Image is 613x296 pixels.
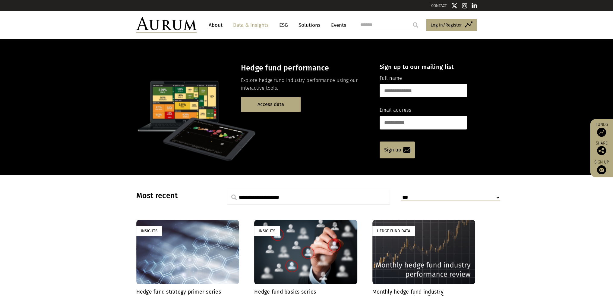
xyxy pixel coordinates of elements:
a: Data & Insights [230,20,272,31]
label: Email address [380,106,411,114]
a: Sign up [380,142,415,158]
a: Events [328,20,346,31]
span: Log in/Register [431,21,462,29]
img: Twitter icon [451,3,457,9]
div: Share [593,141,610,155]
h4: Hedge fund basics series [254,289,357,295]
img: Instagram icon [462,3,467,9]
img: Access Funds [597,128,606,137]
h3: Hedge fund performance [241,64,369,73]
img: email-icon [403,147,410,153]
a: CONTACT [431,3,447,8]
a: Access data [241,97,301,112]
a: Log in/Register [426,19,477,32]
a: About [206,20,226,31]
img: Linkedin icon [472,3,477,9]
img: search.svg [231,195,237,200]
label: Full name [380,74,402,82]
a: ESG [276,20,291,31]
img: Sign up to our newsletter [597,165,606,174]
h4: Sign up to our mailing list [380,63,467,70]
p: Explore hedge fund industry performance using our interactive tools. [241,76,369,92]
h4: Hedge fund strategy primer series [136,289,239,295]
img: Share this post [597,146,606,155]
img: Aurum [136,17,197,33]
input: Submit [409,19,422,31]
a: Funds [593,122,610,137]
div: Hedge Fund Data [372,226,415,236]
a: Sign up [593,160,610,174]
h3: Most recent [136,191,212,200]
div: Insights [136,226,162,236]
a: Solutions [295,20,324,31]
div: Insights [254,226,280,236]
